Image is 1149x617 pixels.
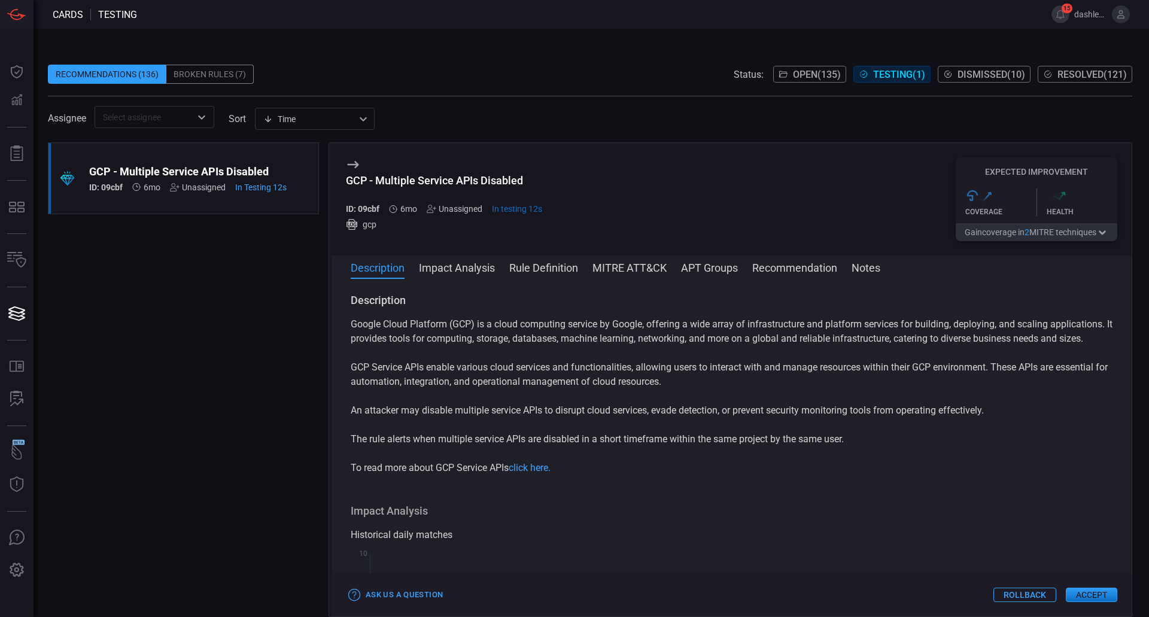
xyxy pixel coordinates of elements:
[235,183,287,192] span: Sep 02, 2025 1:50 PM
[346,586,446,604] button: Ask Us a Question
[956,223,1117,241] button: Gaincoverage in2MITRE techniques
[2,246,31,275] button: Inventory
[351,293,1112,308] h3: Description
[351,403,1112,418] p: An attacker may disable multiple service APIs to disrupt cloud services, evade detection, or prev...
[1025,227,1029,237] span: 2
[263,113,355,125] div: Time
[773,66,846,83] button: Open(135)
[2,193,31,221] button: MITRE - Detection Posture
[956,167,1117,177] h5: Expected Improvement
[2,470,31,499] button: Threat Intelligence
[229,113,246,124] label: sort
[853,66,931,83] button: Testing(1)
[2,86,31,115] button: Detections
[1038,66,1132,83] button: Resolved(121)
[993,588,1056,602] button: Rollback
[351,528,1112,542] div: Historical daily matches
[346,174,542,187] div: GCP - Multiple Service APIs Disabled
[53,9,83,20] span: Cards
[2,139,31,168] button: Reports
[2,352,31,381] button: Rule Catalog
[852,260,880,274] button: Notes
[2,556,31,585] button: Preferences
[351,432,1112,446] p: The rule alerts when multiple service APIs are disabled in a short timeframe within the same proj...
[351,317,1112,346] p: Google Cloud Platform (GCP) is a cloud computing service by Google, offering a wide array of infr...
[492,204,542,214] span: Sep 02, 2025 1:50 PM
[351,461,1112,475] p: To read more about GCP Service APIs
[1047,208,1118,216] div: Health
[2,299,31,328] button: Cards
[2,57,31,86] button: Dashboard
[346,218,542,230] div: gcp
[1062,4,1072,13] span: 15
[48,65,166,84] div: Recommendations (136)
[351,260,405,274] button: Description
[98,9,137,20] span: testing
[2,385,31,414] button: ALERT ANALYSIS
[752,260,837,274] button: Recommendation
[1057,69,1127,80] span: Resolved ( 121 )
[419,260,495,274] button: Impact Analysis
[681,260,738,274] button: APT Groups
[346,204,379,214] h5: ID: 09cbf
[938,66,1031,83] button: Dismissed(10)
[734,69,764,80] span: Status:
[793,69,841,80] span: Open ( 135 )
[89,165,287,178] div: GCP - Multiple Service APIs Disabled
[509,260,578,274] button: Rule Definition
[359,549,367,558] text: 10
[170,183,226,192] div: Unassigned
[873,69,925,80] span: Testing ( 1 )
[2,524,31,552] button: Ask Us A Question
[965,208,1036,216] div: Coverage
[98,110,191,124] input: Select assignee
[509,462,551,473] a: click here.
[400,204,417,214] span: Feb 27, 2025 2:24 AM
[351,504,1112,518] h3: Impact Analysis
[1074,10,1107,19] span: dashley.[PERSON_NAME]
[166,65,254,84] div: Broken Rules (7)
[1066,588,1117,602] button: Accept
[89,183,123,192] h5: ID: 09cbf
[427,204,482,214] div: Unassigned
[193,109,210,126] button: Open
[592,260,667,274] button: MITRE ATT&CK
[1051,5,1069,23] button: 15
[2,438,31,467] button: Wingman
[48,113,86,124] span: Assignee
[351,360,1112,389] p: GCP Service APIs enable various cloud services and functionalities, allowing users to interact wi...
[144,183,160,192] span: Feb 27, 2025 2:24 AM
[957,69,1025,80] span: Dismissed ( 10 )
